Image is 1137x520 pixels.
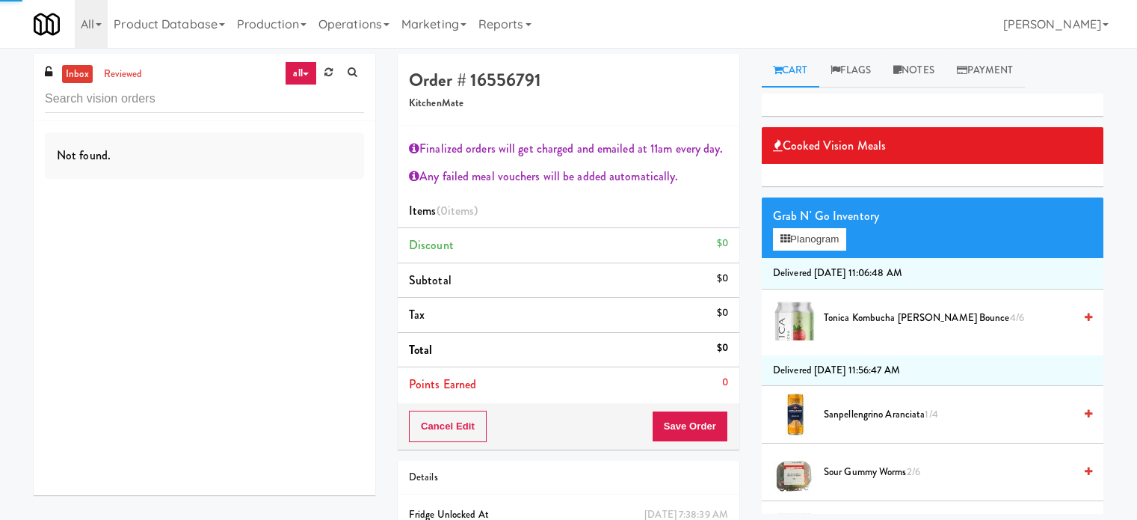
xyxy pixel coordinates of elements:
[409,411,487,442] button: Cancel Edit
[409,165,728,188] div: Any failed meal vouchers will be added automatically.
[409,236,454,254] span: Discount
[45,85,364,113] input: Search vision orders
[824,406,1073,424] span: Sanpellengrino Aranciata
[925,407,937,421] span: 1/4
[819,54,883,88] a: Flags
[773,135,886,157] span: Cooked Vision Meals
[57,147,111,164] span: Not found.
[409,341,433,358] span: Total
[409,376,476,393] span: Points Earned
[762,258,1103,290] li: Delivered [DATE] 11:06:48 AM
[409,272,452,289] span: Subtotal
[448,202,475,219] ng-pluralize: items
[409,98,728,109] h5: KitchenMate
[409,202,478,219] span: Items
[285,61,316,85] a: all
[34,11,60,37] img: Micromart
[722,373,728,392] div: 0
[409,70,728,90] h4: Order # 16556791
[409,138,728,160] div: Finalized orders will get charged and emailed at 11am every day.
[437,202,478,219] span: (0 )
[818,309,1092,328] div: Tonica Kombucha [PERSON_NAME] Bounce4/6
[773,205,1092,227] div: Grab N' Go Inventory
[652,411,728,442] button: Save Order
[762,355,1103,387] li: Delivered [DATE] 11:56:47 AM
[818,463,1092,482] div: Sour Gummy Worms2/6
[62,65,93,84] a: inbox
[762,54,819,88] a: Cart
[409,306,425,323] span: Tax
[818,406,1092,424] div: Sanpellengrino Aranciata1/4
[824,463,1073,482] span: Sour Gummy Worms
[882,54,946,88] a: Notes
[717,234,728,253] div: $0
[409,468,728,487] div: Details
[717,304,728,322] div: $0
[773,228,846,251] button: Planogram
[100,65,147,84] a: reviewed
[824,309,1073,328] span: Tonica Kombucha [PERSON_NAME] Bounce
[946,54,1025,88] a: Payment
[717,269,728,288] div: $0
[717,339,728,358] div: $0
[1010,311,1024,325] span: 4/6
[907,465,920,479] span: 2/6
